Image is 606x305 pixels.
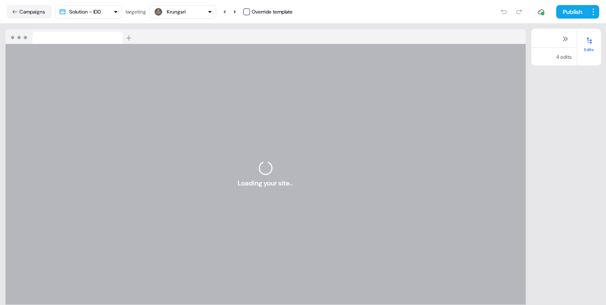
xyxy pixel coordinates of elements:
[238,178,293,188] span: Loading your site..
[125,8,146,16] div: targeting
[149,5,216,19] button: Krungsri
[167,8,186,16] div: Krungsri
[556,53,572,61] div: 4 edits
[577,34,601,52] button: Edits
[69,8,101,16] div: Solution - IDD
[252,8,293,16] div: Override template
[5,29,135,44] img: Browser topbar
[556,5,587,19] button: Publish
[7,5,52,19] button: Campaigns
